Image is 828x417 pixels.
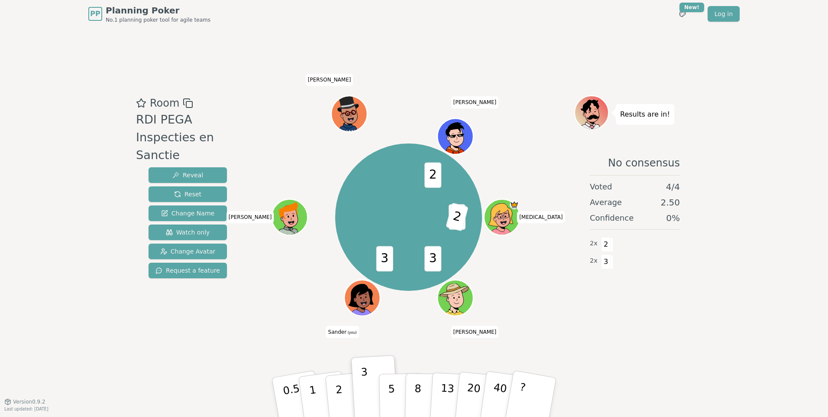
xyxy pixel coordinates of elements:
[161,209,214,218] span: Change Name
[306,74,353,86] span: Click to change your name
[620,108,670,121] p: Results are in!
[666,181,680,193] span: 4 / 4
[666,212,680,224] span: 0 %
[106,16,210,23] span: No.1 planning poker tool for agile teams
[136,95,146,111] button: Add as favourite
[675,6,690,22] button: New!
[424,246,441,271] span: 3
[90,9,100,19] span: PP
[326,326,359,338] span: Click to change your name
[601,237,611,252] span: 2
[4,407,49,411] span: Last updated: [DATE]
[446,203,469,231] span: 2
[136,111,243,164] div: RDI PEGA Inspecties en Sanctie
[149,244,227,259] button: Change Avatar
[174,190,201,199] span: Reset
[149,167,227,183] button: Reveal
[149,263,227,278] button: Request a feature
[150,95,179,111] span: Room
[149,205,227,221] button: Change Name
[451,326,499,338] span: Click to change your name
[166,228,210,237] span: Watch only
[608,156,680,170] span: No consensus
[226,211,274,223] span: Click to change your name
[660,196,680,208] span: 2.50
[451,96,499,108] span: Click to change your name
[590,256,598,266] span: 2 x
[601,254,611,269] span: 3
[155,266,220,275] span: Request a feature
[590,239,598,248] span: 2 x
[510,200,519,209] span: Kyra is the host
[679,3,704,12] div: New!
[172,171,203,179] span: Reveal
[517,211,565,223] span: Click to change your name
[590,212,634,224] span: Confidence
[590,181,612,193] span: Voted
[376,246,393,271] span: 3
[106,4,210,16] span: Planning Poker
[149,186,227,202] button: Reset
[13,398,45,405] span: Version 0.9.2
[590,196,622,208] span: Average
[160,247,216,256] span: Change Avatar
[424,163,441,188] span: 2
[361,366,370,413] p: 3
[88,4,210,23] a: PPPlanning PokerNo.1 planning poker tool for agile teams
[346,331,357,335] span: (you)
[4,398,45,405] button: Version0.9.2
[708,6,740,22] a: Log in
[345,281,379,315] button: Click to change your avatar
[149,225,227,240] button: Watch only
